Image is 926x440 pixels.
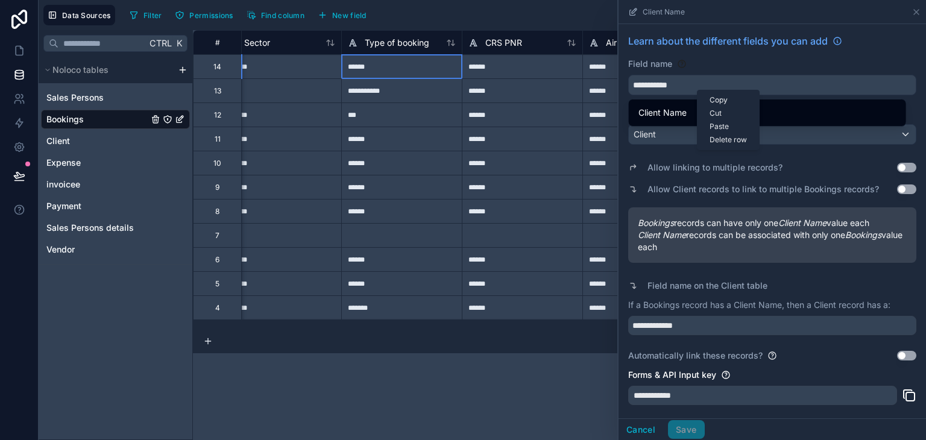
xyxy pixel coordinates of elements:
[628,124,916,145] button: Client
[485,37,522,49] span: CRS PNR
[332,11,367,20] span: New field
[845,230,881,240] em: Bookings
[171,6,242,24] a: Permissions
[242,6,309,24] button: Find column
[638,230,686,240] em: Client Name
[62,11,111,20] span: Data Sources
[638,218,674,228] em: Bookings
[43,5,115,25] button: Data Sources
[619,420,663,439] button: Cancel
[628,369,716,381] label: Forms & API Input key
[189,11,233,20] span: Permissions
[698,133,759,146] div: Delete row
[215,134,221,144] div: 11
[628,299,916,311] p: If a Bookings record has a Client Name, then a Client record has a:
[634,128,656,140] span: Client
[215,183,219,192] div: 9
[244,37,270,49] span: Sector
[214,110,221,120] div: 12
[143,11,162,20] span: Filter
[215,207,219,216] div: 8
[125,6,166,24] button: Filter
[313,6,371,24] button: New field
[647,280,767,292] label: Field name on the Client table
[638,105,687,120] span: Client Name
[261,11,304,20] span: Find column
[213,62,221,72] div: 14
[365,37,429,49] span: Type of booking
[698,107,759,120] div: Cut
[215,279,219,289] div: 5
[638,229,907,253] span: records can be associated with only one value each
[628,350,763,362] label: Automatically link these records?
[175,39,183,48] span: K
[628,34,828,48] span: Learn about the different fields you can add
[606,37,650,49] span: Airline PNR
[638,217,907,229] span: records can have only one value each
[647,162,783,174] label: Allow linking to multiple records?
[778,218,827,228] em: Client Name
[215,231,219,240] div: 7
[215,303,220,313] div: 4
[148,36,173,51] span: Ctrl
[203,38,232,47] div: #
[628,34,842,48] a: Learn about the different fields you can add
[647,183,879,195] label: Allow Client records to link to multiple Bookings records?
[698,120,759,133] div: Paste
[628,58,672,70] label: Field name
[214,86,221,96] div: 13
[213,159,221,168] div: 10
[215,255,219,265] div: 6
[171,6,237,24] button: Permissions
[698,93,759,107] div: Copy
